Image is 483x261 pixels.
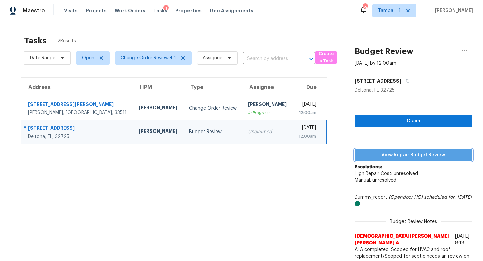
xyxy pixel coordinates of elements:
[355,60,396,67] div: [DATE] by 12:00am
[175,7,202,14] span: Properties
[293,78,327,97] th: Due
[189,105,237,112] div: Change Order Review
[23,7,45,14] span: Maestro
[121,55,176,61] span: Change Order Review + 1
[189,128,237,135] div: Budget Review
[30,55,55,61] span: Date Range
[355,87,472,94] div: Deltona, FL 32725
[355,149,472,161] button: View Repair Budget Review
[363,4,367,11] div: 59
[115,7,145,14] span: Work Orders
[64,7,78,14] span: Visits
[133,78,183,97] th: HPM
[139,104,178,113] div: [PERSON_NAME]
[203,55,222,61] span: Assignee
[298,133,316,140] div: 12:00am
[82,55,94,61] span: Open
[355,48,413,55] h2: Budget Review
[401,75,411,87] button: Copy Address
[21,78,133,97] th: Address
[153,8,167,13] span: Tasks
[298,101,317,109] div: [DATE]
[355,115,472,127] button: Claim
[28,133,128,140] div: Deltona, FL, 32725
[360,117,467,125] span: Claim
[355,77,401,84] h5: [STREET_ADDRESS]
[28,101,128,109] div: [STREET_ADDRESS][PERSON_NAME]
[248,128,287,135] div: Unclaimed
[378,7,401,14] span: Tampa + 1
[28,125,128,133] div: [STREET_ADDRESS]
[243,54,297,64] input: Search by address
[355,233,452,246] span: [DEMOGRAPHIC_DATA][PERSON_NAME] [PERSON_NAME] A
[298,109,317,116] div: 12:00am
[315,51,337,64] button: Create a Task
[86,7,107,14] span: Projects
[360,151,467,159] span: View Repair Budget Review
[248,109,287,116] div: In Progress
[355,194,472,207] div: Dummy_report
[210,7,253,14] span: Geo Assignments
[455,234,469,245] span: [DATE] 8:18
[432,7,473,14] span: [PERSON_NAME]
[424,195,472,200] i: scheduled for: [DATE]
[28,109,128,116] div: [PERSON_NAME], [GEOGRAPHIC_DATA], 33511
[163,5,169,12] div: 1
[298,124,316,133] div: [DATE]
[319,50,333,65] span: Create a Task
[307,54,316,64] button: Open
[248,101,287,109] div: [PERSON_NAME]
[386,218,441,225] span: Budget Review Notes
[24,37,47,44] h2: Tasks
[57,38,76,44] span: 2 Results
[183,78,243,97] th: Type
[355,178,396,183] span: Manual: unresolved
[139,128,178,136] div: [PERSON_NAME]
[389,195,423,200] i: (Opendoor HQ)
[355,165,382,169] b: Escalations:
[355,171,418,176] span: High Repair Cost: unresolved
[243,78,292,97] th: Assignee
